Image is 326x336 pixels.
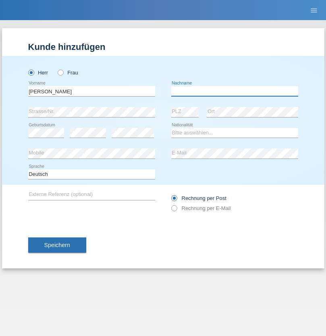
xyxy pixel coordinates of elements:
a: menu [306,8,322,12]
h1: Kunde hinzufügen [28,42,298,52]
label: Frau [58,70,78,76]
label: Rechnung per Post [171,195,226,201]
i: menu [310,6,318,14]
input: Rechnung per Post [171,195,176,205]
input: Frau [58,70,63,75]
button: Speichern [28,237,86,253]
input: Rechnung per E-Mail [171,205,176,215]
label: Herr [28,70,48,76]
span: Speichern [44,242,70,248]
label: Rechnung per E-Mail [171,205,231,211]
input: Herr [28,70,33,75]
